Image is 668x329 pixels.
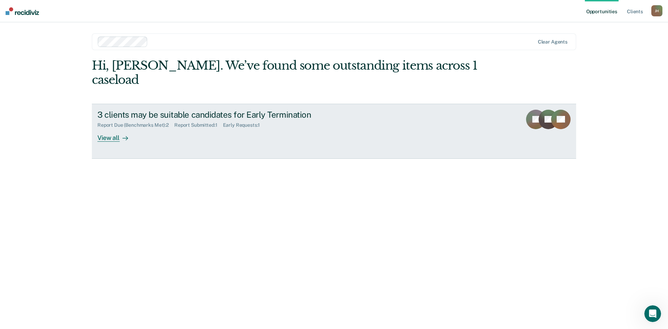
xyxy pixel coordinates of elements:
button: JH [651,5,662,16]
div: J H [651,5,662,16]
div: View all [97,128,136,142]
img: Recidiviz [6,7,39,15]
div: Early Requests : 1 [223,122,266,128]
a: 3 clients may be suitable candidates for Early TerminationReport Due (Benchmarks Met):2Report Sub... [92,104,576,159]
iframe: Intercom live chat [644,305,661,322]
div: 3 clients may be suitable candidates for Early Termination [97,110,342,120]
div: Report Submitted : 1 [174,122,223,128]
div: Hi, [PERSON_NAME]. We’ve found some outstanding items across 1 caseload [92,58,479,87]
div: Report Due (Benchmarks Met) : 2 [97,122,174,128]
div: Clear agents [538,39,567,45]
